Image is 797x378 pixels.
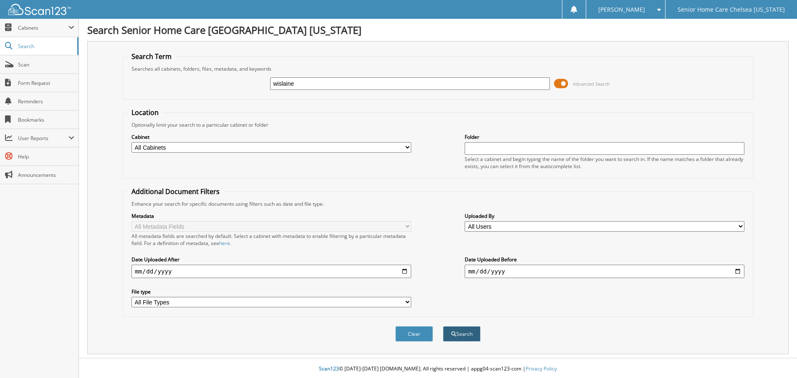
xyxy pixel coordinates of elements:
label: Metadata [132,212,411,220]
button: Clear [395,326,433,342]
label: File type [132,288,411,295]
label: Uploaded By [465,212,744,220]
div: Enhance your search for specific documents using filters such as date and file type. [127,200,749,207]
legend: Additional Document Filters [127,187,224,196]
span: Scan123 [319,365,339,372]
span: Reminders [18,98,74,105]
div: Optionally limit your search to a particular cabinet or folder [127,121,749,128]
span: Search [18,43,73,50]
span: Help [18,153,74,160]
label: Cabinet [132,133,411,140]
a: Privacy Policy [526,365,557,372]
img: scan123-logo-white.svg [8,4,71,15]
span: Senior Home Care Chelsea [US_STATE] [678,7,785,12]
input: start [132,265,411,278]
button: Search [443,326,481,342]
legend: Search Term [127,52,176,61]
span: Bookmarks [18,116,74,123]
span: Announcements [18,171,74,179]
span: Form Request [18,79,74,87]
a: here [219,240,230,247]
label: Date Uploaded Before [465,256,744,263]
span: User Reports [18,135,68,142]
span: Cabinets [18,24,68,31]
div: Select a cabinet and begin typing the name of the folder you want to search in. If the name match... [465,156,744,170]
span: Scan [18,61,74,68]
h1: Search Senior Home Care [GEOGRAPHIC_DATA] [US_STATE] [87,23,789,37]
span: [PERSON_NAME] [598,7,645,12]
div: All metadata fields are searched by default. Select a cabinet with metadata to enable filtering b... [132,232,411,247]
legend: Location [127,108,163,117]
label: Folder [465,133,744,140]
div: Searches all cabinets, folders, files, metadata, and keywords [127,65,749,72]
iframe: Chat Widget [755,338,797,378]
span: Advanced Search [573,81,610,87]
label: Date Uploaded After [132,256,411,263]
input: end [465,265,744,278]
